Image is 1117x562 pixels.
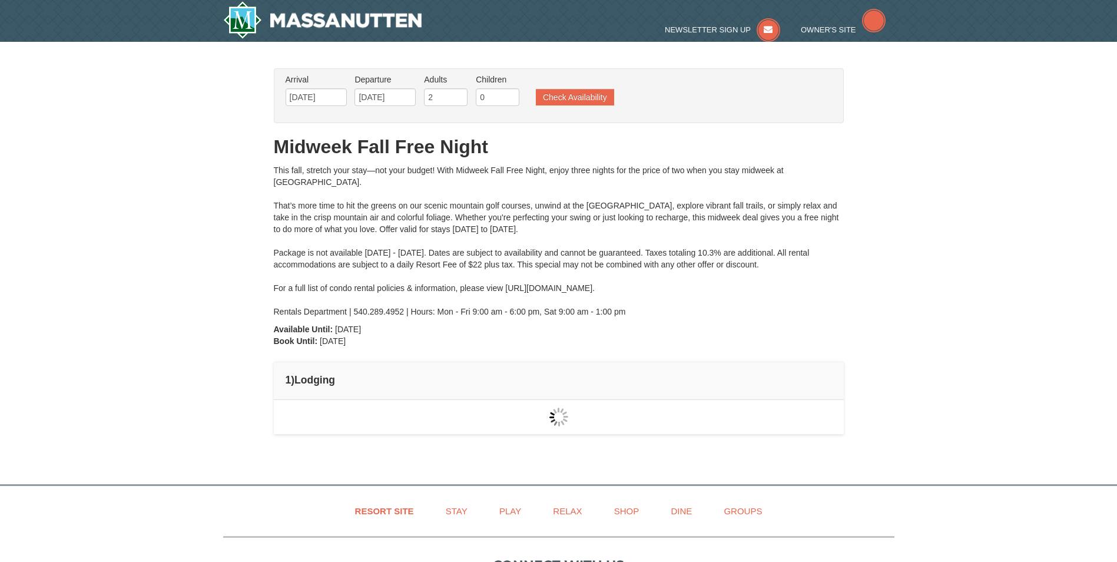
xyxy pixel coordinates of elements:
img: Massanutten Resort Logo [223,1,422,39]
a: Owner's Site [801,25,886,34]
strong: Book Until: [274,336,318,346]
h1: Midweek Fall Free Night [274,135,844,158]
span: [DATE] [335,325,361,334]
label: Children [476,74,519,85]
span: ) [291,374,294,386]
a: Stay [431,498,482,524]
a: Massanutten Resort [223,1,422,39]
a: Newsletter Sign Up [665,25,780,34]
button: Check Availability [536,89,614,105]
strong: Available Until: [274,325,333,334]
a: Shop [599,498,654,524]
span: Newsletter Sign Up [665,25,751,34]
a: Resort Site [340,498,429,524]
a: Groups [709,498,777,524]
label: Departure [354,74,416,85]
img: wait gif [549,408,568,427]
label: Arrival [286,74,347,85]
a: Dine [656,498,707,524]
a: Play [485,498,536,524]
div: This fall, stretch your stay—not your budget! With Midweek Fall Free Night, enjoy three nights fo... [274,164,844,318]
span: Owner's Site [801,25,856,34]
span: [DATE] [320,336,346,346]
a: Relax [538,498,596,524]
h4: 1 Lodging [286,374,832,386]
label: Adults [424,74,468,85]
